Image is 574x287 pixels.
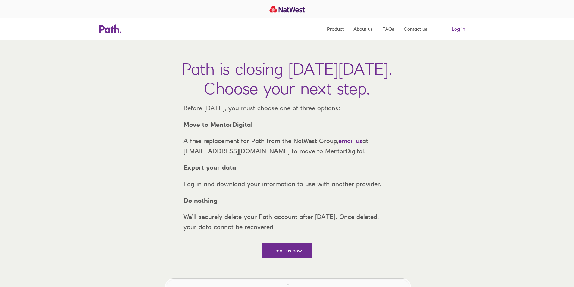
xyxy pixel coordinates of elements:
[179,103,396,113] p: Before [DATE], you must choose one of three options:
[179,212,396,232] p: We’ll securely delete your Path account after [DATE]. Once deleted, your data cannot be recovered.
[183,121,253,128] strong: Move to MentorDigital
[182,59,392,98] h1: Path is closing [DATE][DATE]. Choose your next step.
[179,179,396,189] p: Log in and download your information to use with another provider.
[183,164,236,171] strong: Export your data
[442,23,475,35] a: Log in
[262,243,312,258] a: Email us now
[382,18,394,40] a: FAQs
[183,197,218,204] strong: Do nothing
[179,136,396,156] p: A free replacement for Path from the NatWest Group, at [EMAIL_ADDRESS][DOMAIN_NAME] to move to Me...
[404,18,427,40] a: Contact us
[338,137,362,145] a: email us
[353,18,373,40] a: About us
[327,18,344,40] a: Product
